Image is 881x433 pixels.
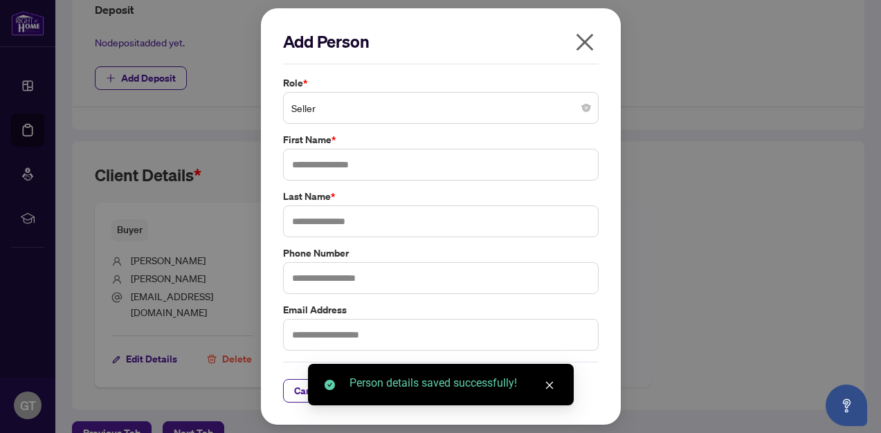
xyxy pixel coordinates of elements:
[325,380,335,390] span: check-circle
[283,75,599,91] label: Role
[291,95,590,121] span: Seller
[283,246,599,261] label: Phone Number
[283,132,599,147] label: First Name
[283,189,599,204] label: Last Name
[826,385,867,426] button: Open asap
[545,380,554,390] span: close
[574,31,596,53] span: close
[283,379,336,403] button: Cancel
[349,375,557,391] div: Person details saved successfully!
[582,104,590,112] span: close-circle
[542,378,557,393] a: Close
[283,30,599,53] h2: Add Person
[283,302,599,317] label: Email Address
[294,380,325,402] span: Cancel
